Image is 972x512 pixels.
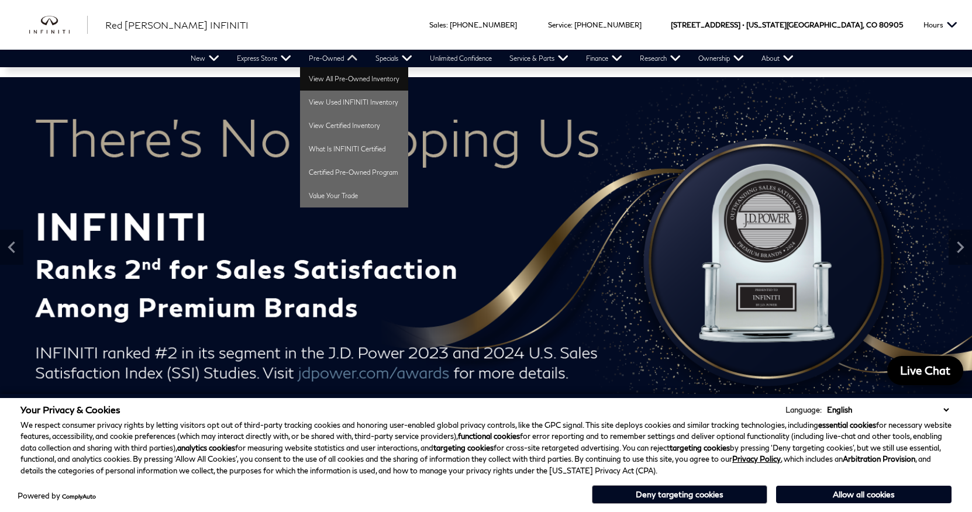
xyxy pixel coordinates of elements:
[20,404,120,415] span: Your Privacy & Cookies
[105,18,249,32] a: Red [PERSON_NAME] INFINITI
[894,363,956,378] span: Live Chat
[753,50,802,67] a: About
[949,230,972,265] div: Next
[450,20,517,29] a: [PHONE_NUMBER]
[501,50,577,67] a: Service & Parts
[29,16,88,34] img: INFINITI
[421,50,501,67] a: Unlimited Confidence
[228,50,300,67] a: Express Store
[577,50,631,67] a: Finance
[571,20,573,29] span: :
[732,454,781,463] a: Privacy Policy
[300,137,408,161] a: What Is INFINITI Certified
[818,420,876,430] strong: essential cookies
[300,67,408,91] a: View All Pre-Owned Inventory
[574,20,642,29] a: [PHONE_NUMBER]
[18,492,96,500] div: Powered by
[177,443,235,452] strong: analytics cookies
[105,19,249,30] span: Red [PERSON_NAME] INFINITI
[887,356,963,385] a: Live Chat
[843,454,915,463] strong: Arbitration Provision
[433,443,494,452] strong: targeting cookies
[690,50,753,67] a: Ownership
[367,50,421,67] a: Specials
[300,91,408,114] a: View Used INFINITI Inventory
[62,493,96,500] a: ComplyAuto
[300,161,408,184] a: Certified Pre-Owned Program
[670,443,730,452] strong: targeting cookies
[446,20,448,29] span: :
[458,431,520,441] strong: functional cookies
[182,50,802,67] nav: Main Navigation
[776,486,952,503] button: Allow all cookies
[592,485,767,504] button: Deny targeting cookies
[20,420,952,477] p: We respect consumer privacy rights by letting visitors opt out of third-party tracking cookies an...
[29,16,88,34] a: infiniti
[429,20,446,29] span: Sales
[671,20,903,29] a: [STREET_ADDRESS] • [US_STATE][GEOGRAPHIC_DATA], CO 80905
[548,20,571,29] span: Service
[300,184,408,207] a: Value Your Trade
[631,50,690,67] a: Research
[300,50,367,67] a: Pre-Owned
[300,114,408,137] a: View Certified Inventory
[182,50,228,67] a: New
[785,406,822,414] div: Language:
[824,404,952,416] select: Language Select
